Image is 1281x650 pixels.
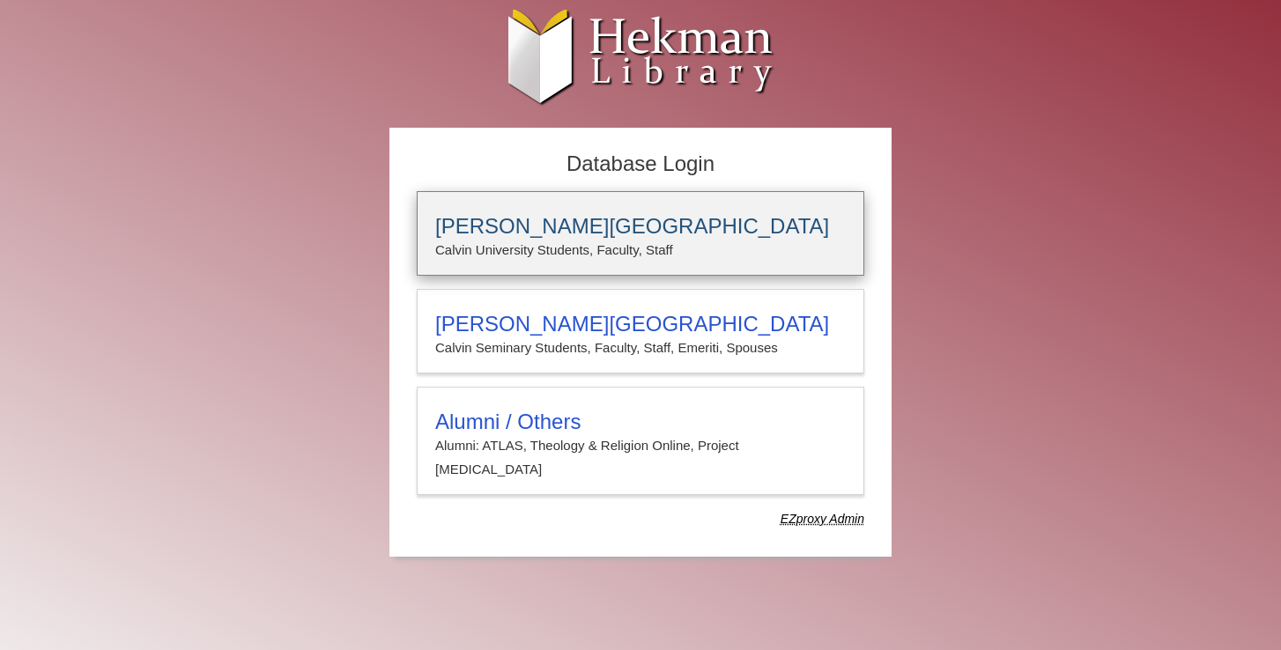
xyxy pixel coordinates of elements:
[435,410,846,434] h3: Alumni / Others
[435,434,846,481] p: Alumni: ATLAS, Theology & Religion Online, Project [MEDICAL_DATA]
[435,214,846,239] h3: [PERSON_NAME][GEOGRAPHIC_DATA]
[417,289,864,373] a: [PERSON_NAME][GEOGRAPHIC_DATA]Calvin Seminary Students, Faculty, Staff, Emeriti, Spouses
[435,239,846,262] p: Calvin University Students, Faculty, Staff
[435,410,846,481] summary: Alumni / OthersAlumni: ATLAS, Theology & Religion Online, Project [MEDICAL_DATA]
[417,191,864,276] a: [PERSON_NAME][GEOGRAPHIC_DATA]Calvin University Students, Faculty, Staff
[781,512,864,526] dfn: Use Alumni login
[408,146,873,182] h2: Database Login
[435,336,846,359] p: Calvin Seminary Students, Faculty, Staff, Emeriti, Spouses
[435,312,846,336] h3: [PERSON_NAME][GEOGRAPHIC_DATA]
